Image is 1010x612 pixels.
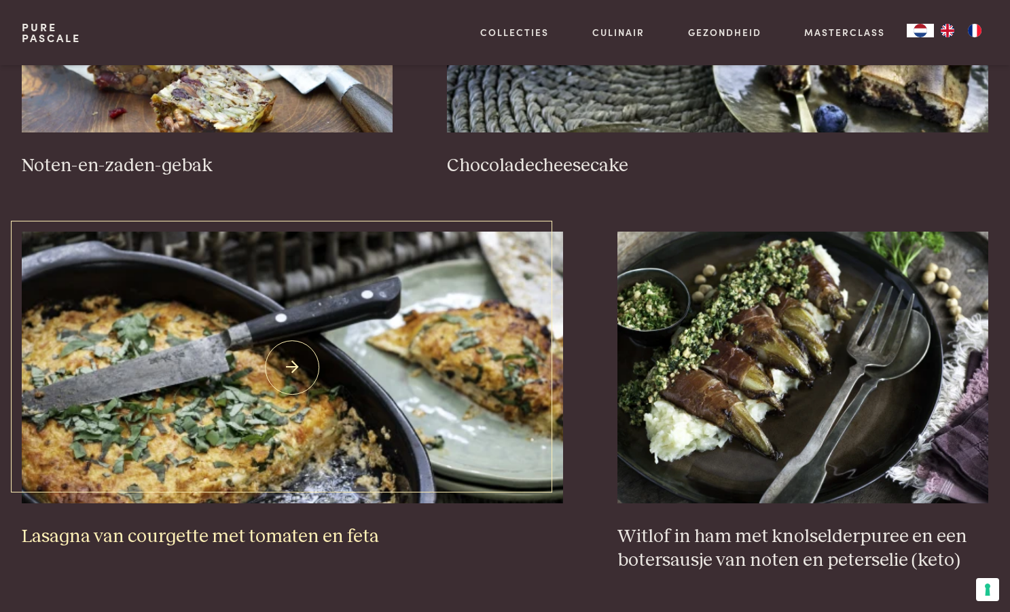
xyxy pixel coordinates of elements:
h3: Witlof in ham met knolselderpuree en een botersausje van noten en peterselie (keto) [617,525,989,572]
a: FR [961,24,988,37]
a: Culinair [592,25,645,39]
a: EN [934,24,961,37]
h3: Chocoladecheesecake [447,154,988,178]
a: Witlof in ham met knolselderpuree en een botersausje van noten en peterselie (keto) Witlof in ham... [617,232,989,572]
div: Language [907,24,934,37]
a: NL [907,24,934,37]
button: Uw voorkeuren voor toestemming voor trackingtechnologieën [976,578,999,601]
aside: Language selected: Nederlands [907,24,988,37]
a: PurePascale [22,22,81,43]
ul: Language list [934,24,988,37]
img: Lasagna van courgette met tomaten en feta [22,232,563,503]
h3: Noten-en-zaden-gebak [22,154,393,178]
img: Witlof in ham met knolselderpuree en een botersausje van noten en peterselie (keto) [617,232,989,503]
a: Masterclass [804,25,885,39]
a: Gezondheid [688,25,761,39]
a: Collecties [480,25,549,39]
a: Lasagna van courgette met tomaten en feta Lasagna van courgette met tomaten en feta [22,232,563,548]
h3: Lasagna van courgette met tomaten en feta [22,525,563,549]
